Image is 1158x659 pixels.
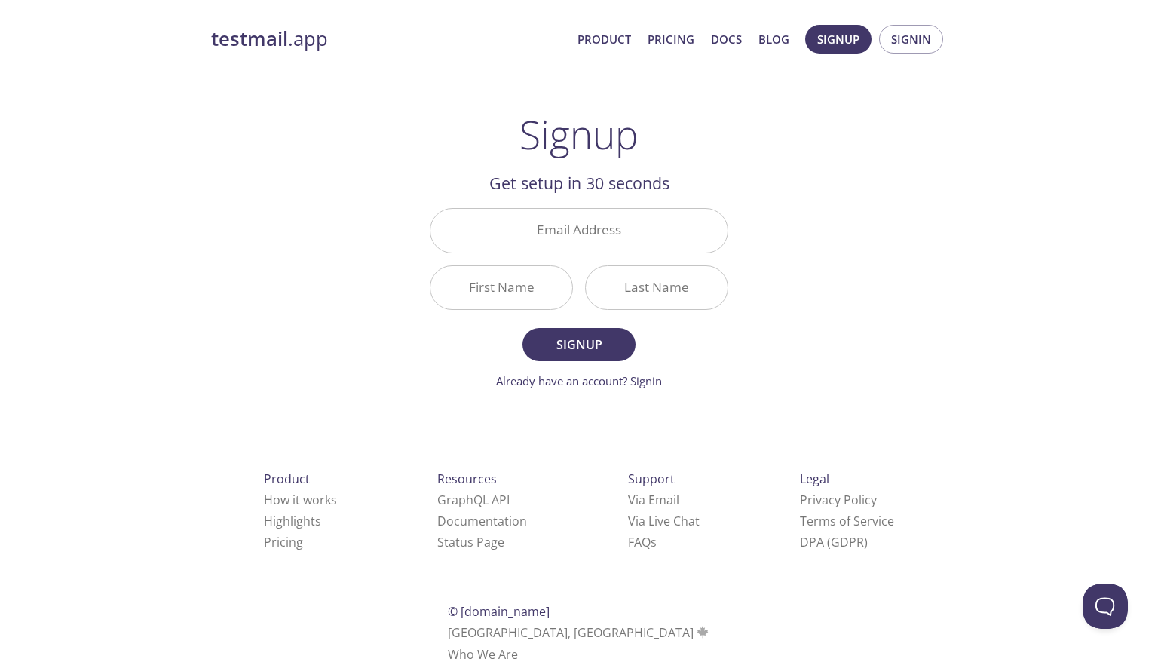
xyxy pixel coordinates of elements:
[437,470,497,487] span: Resources
[648,29,694,49] a: Pricing
[264,513,321,529] a: Highlights
[430,170,728,196] h2: Get setup in 30 seconds
[628,492,679,508] a: Via Email
[800,492,877,508] a: Privacy Policy
[448,603,550,620] span: © [DOMAIN_NAME]
[577,29,631,49] a: Product
[628,513,700,529] a: Via Live Chat
[519,112,639,157] h1: Signup
[264,492,337,508] a: How it works
[651,534,657,550] span: s
[1083,584,1128,629] iframe: Help Scout Beacon - Open
[805,25,872,54] button: Signup
[437,492,510,508] a: GraphQL API
[496,373,662,388] a: Already have an account? Signin
[539,334,619,355] span: Signup
[264,534,303,550] a: Pricing
[211,26,565,52] a: testmail.app
[628,470,675,487] span: Support
[437,513,527,529] a: Documentation
[879,25,943,54] button: Signin
[522,328,636,361] button: Signup
[800,534,868,550] a: DPA (GDPR)
[817,29,859,49] span: Signup
[628,534,657,550] a: FAQ
[758,29,789,49] a: Blog
[891,29,931,49] span: Signin
[448,624,711,641] span: [GEOGRAPHIC_DATA], [GEOGRAPHIC_DATA]
[800,513,894,529] a: Terms of Service
[711,29,742,49] a: Docs
[437,534,504,550] a: Status Page
[800,470,829,487] span: Legal
[211,26,288,52] strong: testmail
[264,470,310,487] span: Product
